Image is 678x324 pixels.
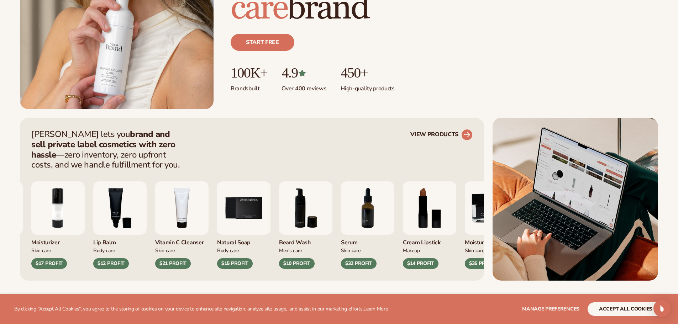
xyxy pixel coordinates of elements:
div: Skin Care [31,246,85,254]
div: $17 PROFIT [31,258,67,269]
div: Moisturizer [31,235,85,246]
p: 100K+ [231,65,267,81]
div: $12 PROFIT [93,258,129,269]
p: Brands built [231,81,267,92]
div: 2 / 9 [31,181,85,269]
div: Vitamin C Cleanser [155,235,209,246]
div: 6 / 9 [279,181,332,269]
p: [PERSON_NAME] lets you —zero inventory, zero upfront costs, and we handle fulfillment for you. [31,129,184,170]
strong: brand and sell private label cosmetics with zero hassle [31,128,175,160]
img: Foaming beard wash. [279,181,332,235]
button: Manage preferences [522,302,579,316]
p: By clicking "Accept All Cookies", you agree to the storing of cookies on your device to enhance s... [14,306,388,312]
div: $21 PROFIT [155,258,191,269]
p: 450+ [341,65,394,81]
img: Smoothing lip balm. [93,181,147,235]
a: VIEW PRODUCTS [410,129,473,140]
div: Skin Care [341,246,394,254]
div: Men’s Care [279,246,332,254]
div: 4 / 9 [155,181,209,269]
div: $15 PROFIT [217,258,253,269]
div: Natural Soap [217,235,270,246]
div: Body Care [217,246,270,254]
div: Cream Lipstick [403,235,456,246]
p: High-quality products [341,81,394,92]
div: 3 / 9 [93,181,147,269]
img: Shopify Image 5 [493,118,658,281]
div: 9 / 9 [465,181,518,269]
a: Learn More [363,306,388,312]
a: Start free [231,34,294,51]
img: Luxury cream lipstick. [403,181,456,235]
p: Over 400 reviews [282,81,326,92]
div: $32 PROFIT [341,258,377,269]
button: accept all cookies [588,302,664,316]
div: Makeup [403,246,456,254]
div: 7 / 9 [341,181,394,269]
div: 8 / 9 [403,181,456,269]
div: $35 PROFIT [465,258,500,269]
div: Lip Balm [93,235,147,246]
div: Skin Care [155,246,209,254]
p: 4.9 [282,65,326,81]
div: $14 PROFIT [403,258,438,269]
div: Body Care [93,246,147,254]
span: Manage preferences [522,306,579,312]
img: Moisturizer. [465,181,518,235]
div: Open Intercom Messenger [653,300,671,317]
div: Serum [341,235,394,246]
img: Collagen and retinol serum. [341,181,394,235]
img: Moisturizing lotion. [31,181,85,235]
div: Beard Wash [279,235,332,246]
img: Vitamin c cleanser. [155,181,209,235]
div: Moisturizer [465,235,518,246]
img: Nature bar of soap. [217,181,270,235]
div: Skin Care [465,246,518,254]
div: $10 PROFIT [279,258,315,269]
div: 5 / 9 [217,181,270,269]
